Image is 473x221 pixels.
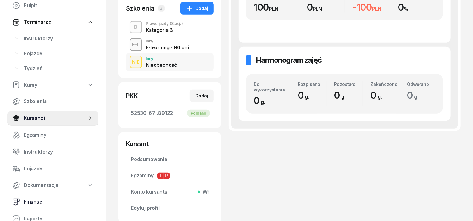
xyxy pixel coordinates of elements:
small: PLN [269,6,279,12]
span: Tydzień [24,65,93,73]
div: Nieobecność [146,62,177,67]
a: Tydzień [19,61,98,76]
button: BPrawo jazdy(Stacj.)Kategoria B [126,18,214,36]
a: EgzaminyTP [126,168,214,183]
div: 0 [398,2,436,13]
div: PKK [126,91,138,100]
span: Szkolenia [24,97,93,106]
button: Dodaj [180,2,214,15]
div: 0 [307,2,345,13]
span: Wł [200,188,209,196]
button: NIE [130,56,142,68]
div: E-L [130,41,142,48]
a: Egzaminy [7,128,98,143]
div: Kategoria B [146,27,183,32]
button: B [130,21,142,33]
span: Konto kursanta [131,188,209,196]
a: Instruktorzy [19,31,98,46]
span: 0 [298,90,313,101]
div: -100 [352,2,390,13]
span: Dokumentacja [24,181,58,189]
a: Kursanci [7,111,98,126]
a: Pojazdy [19,46,98,61]
a: Terminarze [7,15,98,29]
div: Kursant [126,140,214,148]
span: Finanse [24,198,93,206]
span: 0 [407,90,422,101]
a: Kursy [7,78,98,92]
span: Instruktorzy [24,35,93,43]
div: 0 [334,90,363,101]
a: Finanse [7,194,98,209]
span: Kursanci [24,114,87,122]
span: 52530-67...89122 [131,109,209,117]
div: Inny [146,57,177,61]
span: Podsumowanie [131,155,209,164]
span: Egzaminy [131,172,209,180]
button: Dodaj [190,90,214,102]
div: B [132,22,140,32]
div: Inny [146,39,189,43]
div: Zakończono [370,81,399,87]
span: 3 [158,5,165,12]
a: Dokumentacja [7,178,98,193]
span: Instruktorzy [24,148,93,156]
span: Pojazdy [24,50,93,58]
span: Kursy [24,81,37,89]
div: 100 [254,2,299,13]
small: g. [261,99,265,105]
button: E-LInnyE-learning - 90 dni [126,36,214,53]
small: g. [378,94,382,100]
div: Do wykorzystania [254,81,290,92]
span: T [157,173,164,179]
a: Instruktorzy [7,145,98,160]
a: Pojazdy [7,161,98,176]
div: Szkolenia [126,4,155,13]
a: Podsumowanie [126,152,214,167]
div: NIE [130,58,142,66]
div: Pobrano [187,110,210,117]
span: Edytuj profil [131,204,209,212]
span: (Stacj.) [170,22,183,26]
a: Szkolenia [7,94,98,109]
span: 0 [254,95,268,106]
div: Odwołano [407,81,436,87]
span: Pojazdy [24,165,93,173]
span: Terminarze [24,18,51,26]
a: Konto kursantaWł [126,184,214,199]
small: g. [341,94,346,100]
a: Edytuj profil [126,201,214,216]
small: % [404,6,408,12]
button: NIEInnyNieobecność [126,53,214,71]
div: Dodaj [186,5,208,12]
span: Pulpit [24,2,93,10]
small: PLN [372,6,381,12]
span: P [164,173,170,179]
small: g. [414,94,418,100]
button: E-L [130,38,142,51]
div: Prawo jazdy [146,22,183,26]
div: Dodaj [195,92,208,100]
div: Rozpisano [298,81,327,87]
h2: Harmonogram zajęć [256,55,322,65]
span: Egzaminy [24,131,93,139]
small: g. [305,94,309,100]
span: 0 [370,90,385,101]
a: 52530-67...89122Pobrano [126,106,214,121]
small: PLN [313,6,322,12]
div: Pozostało [334,81,363,87]
div: E-learning - 90 dni [146,45,189,50]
